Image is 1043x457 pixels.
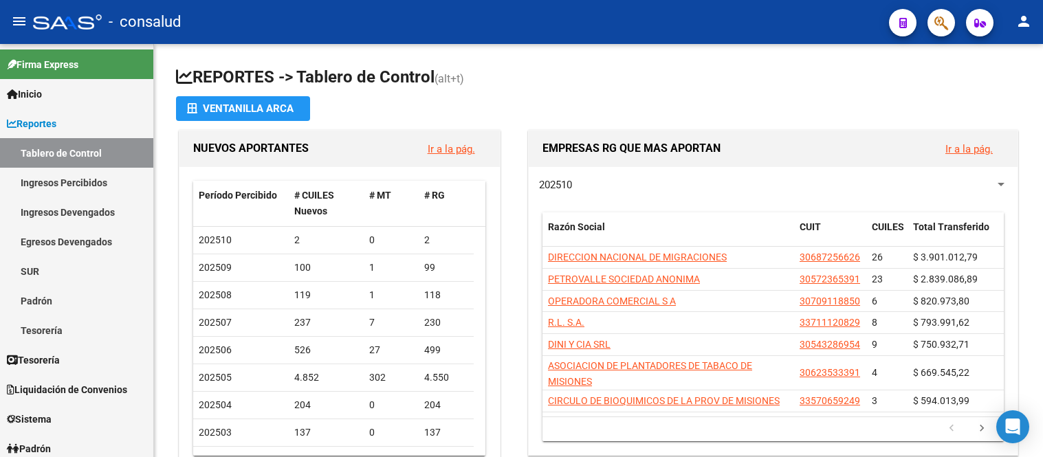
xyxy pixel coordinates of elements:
[800,252,860,263] span: 30687256626
[7,57,78,72] span: Firma Express
[199,344,232,355] span: 202506
[872,252,883,263] span: 26
[872,274,883,285] span: 23
[199,262,232,273] span: 202509
[199,234,232,245] span: 202510
[1015,13,1032,30] mat-icon: person
[294,232,358,248] div: 2
[800,367,860,378] span: 30623533391
[294,397,358,413] div: 204
[872,395,877,406] span: 3
[548,274,700,285] span: PETROVALLE SOCIEDAD ANONIMA
[913,339,969,350] span: $ 750.932,71
[548,395,780,406] span: CIRCULO DE BIOQUIMICOS DE LA PROV DE MISIONES
[7,87,42,102] span: Inicio
[294,370,358,386] div: 4.852
[866,212,908,258] datatable-header-cell: CUILES
[417,136,486,161] button: Ir a la pág.
[800,395,860,406] span: 33570659249
[913,296,969,306] span: $ 820.973,80
[369,260,413,276] div: 1
[176,66,1021,90] h1: REPORTES -> Tablero de Control
[934,136,1004,161] button: Ir a la pág.
[424,190,445,201] span: # RG
[424,370,468,386] div: 4.550
[435,72,464,85] span: (alt+t)
[369,425,413,441] div: 0
[938,421,965,436] a: go to previous page
[548,296,676,306] span: OPERADORA COMERCIAL S A
[369,370,413,386] div: 302
[548,221,605,232] span: Razón Social
[11,13,28,30] mat-icon: menu
[424,315,468,331] div: 230
[542,212,794,258] datatable-header-cell: Razón Social
[187,96,299,121] div: Ventanilla ARCA
[548,339,611,350] span: DINI Y CIA SRL
[913,367,969,378] span: $ 669.545,22
[800,317,860,328] span: 33711120829
[424,287,468,303] div: 118
[945,143,993,155] a: Ir a la pág.
[800,274,860,285] span: 30572365391
[800,339,860,350] span: 30543286954
[913,317,969,328] span: $ 793.991,62
[294,287,358,303] div: 119
[7,382,127,397] span: Liquidación de Convenios
[7,412,52,427] span: Sistema
[548,360,752,387] span: ASOCIACION DE PLANTADORES DE TABACO DE MISIONES
[424,232,468,248] div: 2
[199,289,232,300] span: 202508
[872,317,877,328] span: 8
[109,7,181,37] span: - consalud
[794,212,866,258] datatable-header-cell: CUIT
[424,425,468,441] div: 137
[193,181,289,226] datatable-header-cell: Período Percibido
[548,252,727,263] span: DIRECCION NACIONAL DE MIGRACIONES
[800,296,860,306] span: 30709118850
[872,339,877,350] span: 9
[199,317,232,328] span: 202507
[542,142,721,155] span: EMPRESAS RG QUE MAS APORTAN
[800,221,821,232] span: CUIT
[369,287,413,303] div: 1
[969,421,995,436] a: go to next page
[548,317,584,328] span: R.L. S.A.
[872,367,877,378] span: 4
[996,410,1029,443] div: Open Intercom Messenger
[289,181,364,226] datatable-header-cell: # CUILES Nuevos
[369,232,413,248] div: 0
[369,397,413,413] div: 0
[369,315,413,331] div: 7
[199,190,277,201] span: Período Percibido
[913,252,978,263] span: $ 3.901.012,79
[424,260,468,276] div: 99
[176,96,310,121] button: Ventanilla ARCA
[369,190,391,201] span: # MT
[7,353,60,368] span: Tesorería
[7,441,51,456] span: Padrón
[199,399,232,410] span: 202504
[199,427,232,438] span: 202503
[294,425,358,441] div: 137
[294,190,334,216] span: # CUILES Nuevos
[294,342,358,358] div: 526
[908,212,1004,258] datatable-header-cell: Total Transferido
[199,372,232,383] span: 202505
[294,260,358,276] div: 100
[424,342,468,358] div: 499
[369,342,413,358] div: 27
[364,181,419,226] datatable-header-cell: # MT
[539,179,572,191] span: 202510
[7,116,56,131] span: Reportes
[872,296,877,306] span: 6
[428,143,475,155] a: Ir a la pág.
[193,142,309,155] span: NUEVOS APORTANTES
[913,274,978,285] span: $ 2.839.086,89
[419,181,474,226] datatable-header-cell: # RG
[872,221,904,232] span: CUILES
[294,315,358,331] div: 237
[913,395,969,406] span: $ 594.013,99
[424,397,468,413] div: 204
[913,221,989,232] span: Total Transferido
